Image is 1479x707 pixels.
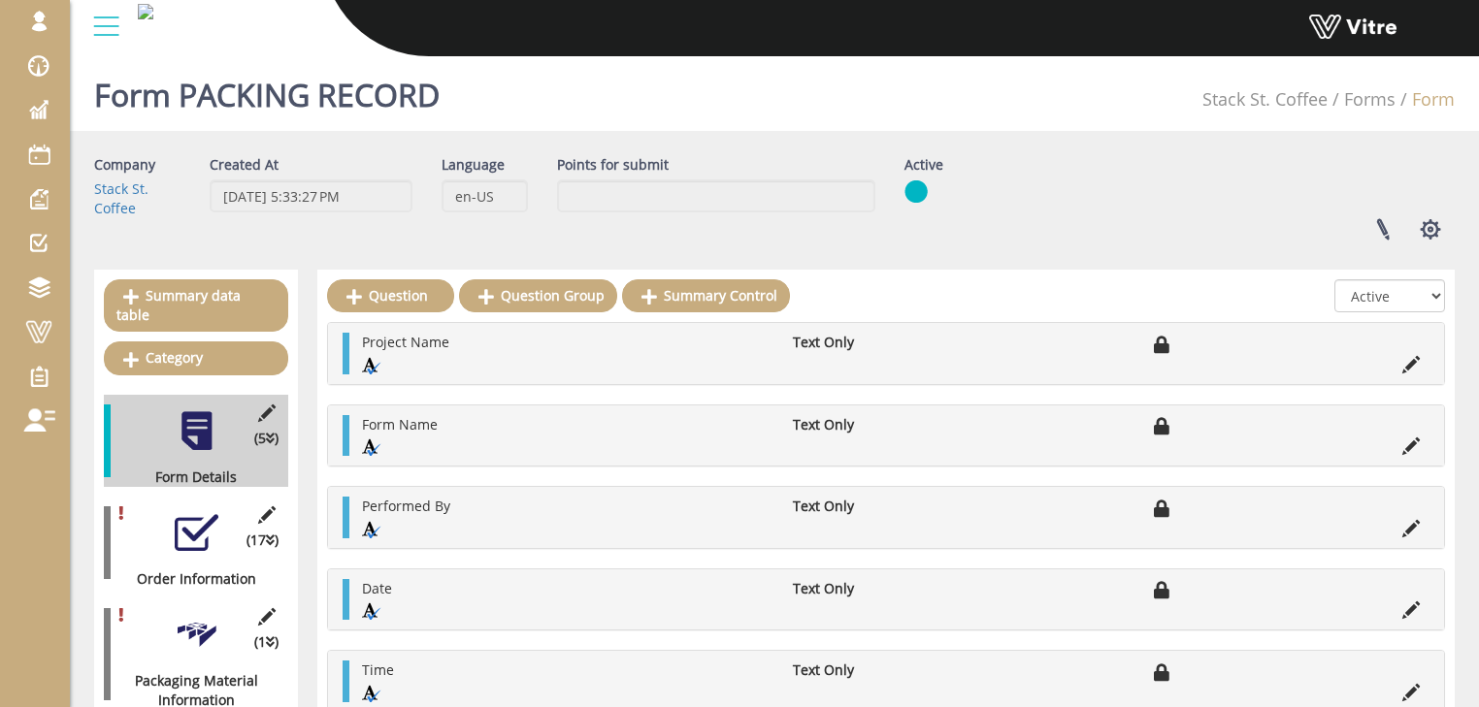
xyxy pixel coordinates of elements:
[94,179,148,217] a: Stack St. Coffee
[362,660,394,679] span: Time
[104,467,274,487] div: Form Details
[459,279,617,312] a: Question Group
[557,155,669,175] label: Points for submit
[104,341,288,374] a: Category
[327,279,454,312] a: Question
[904,155,943,175] label: Active
[362,415,438,434] span: Form Name
[362,333,449,351] span: Project Name
[442,155,505,175] label: Language
[783,660,945,680] li: Text Only
[1202,87,1328,111] a: Stack St. Coffee
[783,415,945,434] li: Text Only
[362,579,392,597] span: Date
[904,179,928,204] img: yes
[210,155,279,175] label: Created At
[783,333,945,352] li: Text Only
[783,579,945,598] li: Text Only
[104,279,288,332] a: Summary data table
[138,4,153,19] img: 779054e5-6580-42d8-bd1d-359043ecf874.png
[94,48,440,131] h1: Form PACKING RECORD
[94,155,155,175] label: Company
[362,497,450,515] span: Performed By
[254,429,279,448] span: (5 )
[783,497,945,516] li: Text Only
[246,530,279,550] span: (17 )
[1396,87,1455,112] li: Form
[1344,87,1396,111] a: Forms
[254,632,279,652] span: (1 )
[104,569,274,589] div: Order Information
[622,279,790,312] a: Summary Control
